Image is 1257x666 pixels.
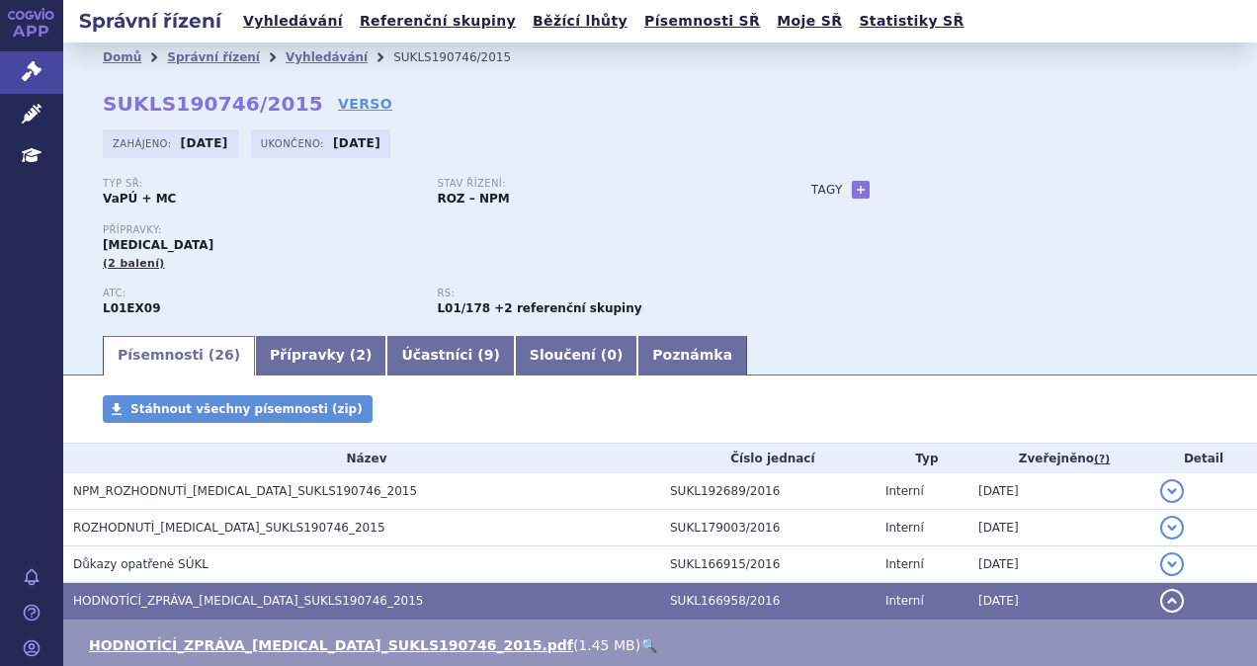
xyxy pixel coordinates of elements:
a: Statistiky SŘ [853,8,969,35]
span: Interní [885,484,924,498]
p: ATC: [103,288,417,299]
td: [DATE] [968,473,1150,510]
strong: +2 referenční skupiny [494,301,641,315]
p: Stav řízení: [437,178,751,190]
strong: nindetanib [437,301,490,315]
a: Vyhledávání [237,8,349,35]
h3: Tagy [811,178,843,202]
span: Interní [885,557,924,571]
a: Písemnosti (26) [103,336,255,375]
span: (2 balení) [103,257,165,270]
a: Běžící lhůty [527,8,633,35]
a: Vyhledávání [286,50,368,64]
a: Písemnosti SŘ [638,8,766,35]
a: 🔍 [640,637,657,653]
li: SUKLS190746/2015 [393,42,537,72]
p: Přípravky: [103,224,772,236]
abbr: (?) [1094,453,1110,466]
button: detail [1160,479,1184,503]
span: NPM_ROZHODNUTÍ_OFEV_SUKLS190746_2015 [73,484,417,498]
a: Správní řízení [167,50,260,64]
strong: SUKLS190746/2015 [103,92,323,116]
button: detail [1160,516,1184,540]
span: Interní [885,594,924,608]
p: Typ SŘ: [103,178,417,190]
th: Detail [1150,444,1257,473]
strong: ROZ – NPM [437,192,509,206]
td: SUKL166958/2016 [660,583,876,620]
span: 26 [214,347,233,363]
td: SUKL179003/2016 [660,510,876,546]
th: Typ [876,444,968,473]
span: Důkazy opatřené SÚKL [73,557,209,571]
li: ( ) [89,635,1237,655]
strong: VaPÚ + MC [103,192,176,206]
span: Ukončeno: [261,135,328,151]
a: Referenční skupiny [354,8,522,35]
td: [DATE] [968,546,1150,583]
th: Název [63,444,660,473]
a: Účastníci (9) [386,336,514,375]
strong: NINTEDANIB [103,301,161,315]
span: Zahájeno: [113,135,175,151]
span: Stáhnout všechny písemnosti (zip) [130,402,363,416]
h2: Správní řízení [63,7,237,35]
td: SUKL166915/2016 [660,546,876,583]
a: + [852,181,870,199]
span: 9 [484,347,494,363]
a: Stáhnout všechny písemnosti (zip) [103,395,373,423]
a: HODNOTÍCÍ_ZPRÁVA_[MEDICAL_DATA]_SUKLS190746_2015.pdf [89,637,573,653]
button: detail [1160,552,1184,576]
span: [MEDICAL_DATA] [103,238,213,252]
span: 0 [607,347,617,363]
span: HODNOTÍCÍ_ZPRÁVA_OFEV_SUKLS190746_2015 [73,594,424,608]
button: detail [1160,589,1184,613]
td: [DATE] [968,583,1150,620]
strong: [DATE] [181,136,228,150]
a: Přípravky (2) [255,336,386,375]
span: Interní [885,521,924,535]
td: SUKL192689/2016 [660,473,876,510]
td: [DATE] [968,510,1150,546]
a: Poznámka [637,336,747,375]
a: Moje SŘ [771,8,848,35]
span: ROZHODNUTÍ_OFEV_SUKLS190746_2015 [73,521,385,535]
p: RS: [437,288,751,299]
span: 2 [356,347,366,363]
span: 1.45 MB [578,637,634,653]
a: VERSO [338,94,392,114]
th: Číslo jednací [660,444,876,473]
a: Domů [103,50,141,64]
th: Zveřejněno [968,444,1150,473]
a: Sloučení (0) [515,336,637,375]
strong: [DATE] [333,136,380,150]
